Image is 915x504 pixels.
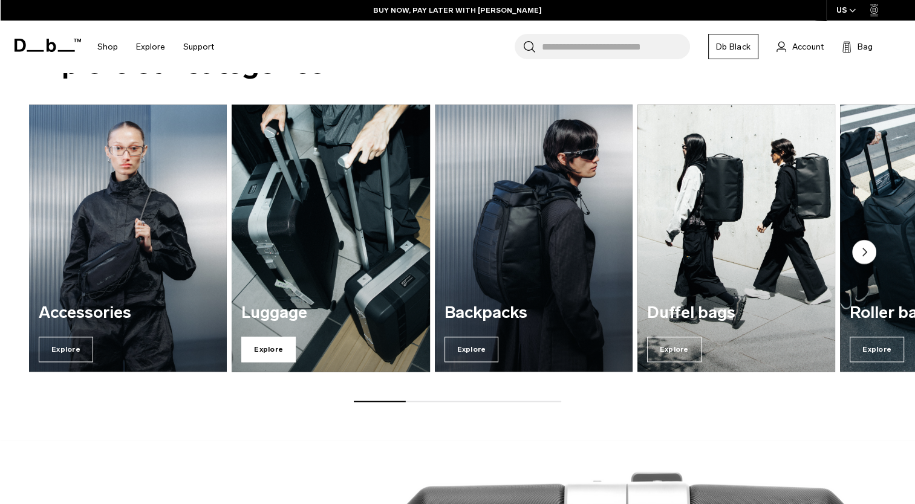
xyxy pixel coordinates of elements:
[39,304,217,322] h3: Accessories
[647,304,825,322] h3: Duffel bags
[858,40,873,53] span: Bag
[637,105,835,372] a: Duffel bags Explore
[435,105,633,372] a: Backpacks Explore
[29,105,227,372] a: Accessories Explore
[241,337,296,362] span: Explore
[373,5,542,16] a: BUY NOW, PAY LATER WITH [PERSON_NAME]
[183,25,214,68] a: Support
[647,337,702,362] span: Explore
[88,21,223,73] nav: Main Navigation
[708,34,758,59] a: Db Black
[850,337,904,362] span: Explore
[29,105,227,372] div: 1 / 7
[852,239,876,266] button: Next slide
[232,105,429,372] a: Luggage Explore
[435,105,633,372] div: 3 / 7
[232,105,429,372] div: 2 / 7
[842,39,873,54] button: Bag
[637,105,835,372] div: 4 / 7
[39,337,93,362] span: Explore
[444,337,499,362] span: Explore
[241,304,420,322] h3: Luggage
[136,25,165,68] a: Explore
[97,25,118,68] a: Shop
[444,304,623,322] h3: Backpacks
[792,40,824,53] span: Account
[777,39,824,54] a: Account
